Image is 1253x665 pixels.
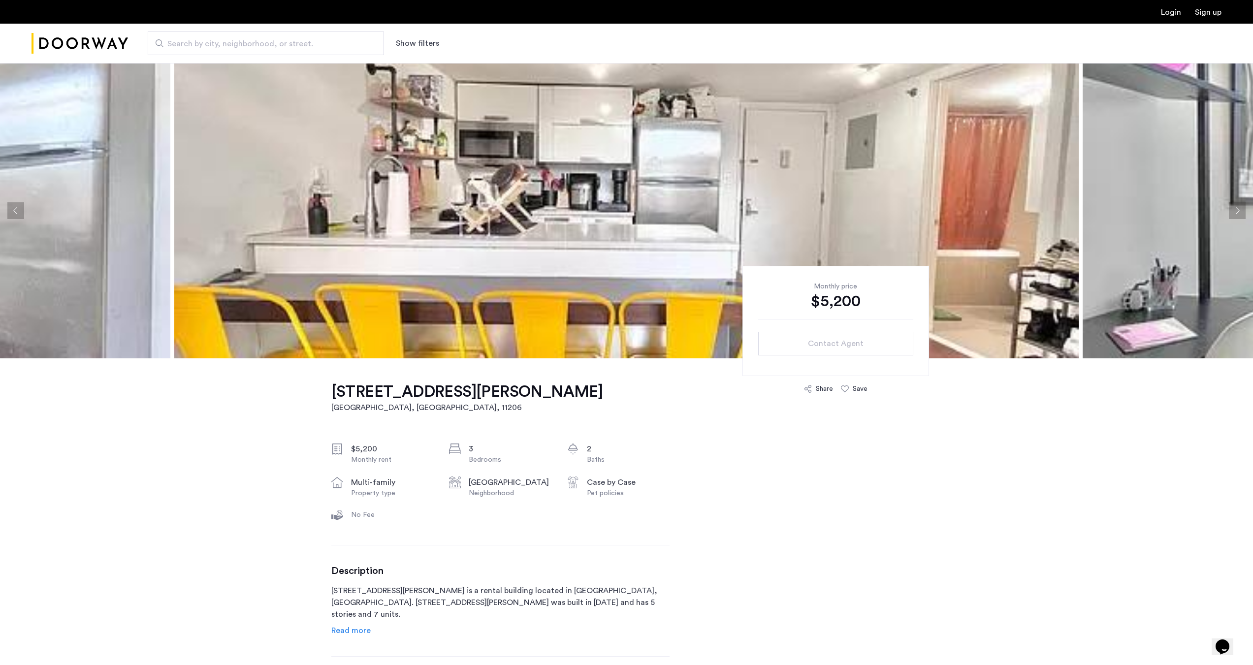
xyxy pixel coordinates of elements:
[331,627,371,634] span: Read more
[1212,626,1243,655] iframe: chat widget
[331,565,670,577] h3: Description
[331,625,371,636] a: Read info
[351,488,434,498] div: Property type
[32,25,128,62] a: Cazamio Logo
[1229,202,1246,219] button: Next apartment
[758,332,913,355] button: button
[758,282,913,291] div: Monthly price
[469,455,551,465] div: Bedrooms
[1195,8,1221,16] a: Registration
[331,585,670,620] p: [STREET_ADDRESS][PERSON_NAME] is a rental building located in [GEOGRAPHIC_DATA], [GEOGRAPHIC_DATA...
[32,25,128,62] img: logo
[174,63,1079,358] img: apartment
[331,382,603,402] h1: [STREET_ADDRESS][PERSON_NAME]
[331,402,603,413] h2: [GEOGRAPHIC_DATA], [GEOGRAPHIC_DATA] , 11206
[853,384,867,394] div: Save
[167,38,356,50] span: Search by city, neighborhood, or street.
[351,443,434,455] div: $5,200
[587,455,670,465] div: Baths
[469,476,551,488] div: [GEOGRAPHIC_DATA]
[351,455,434,465] div: Monthly rent
[1161,8,1181,16] a: Login
[351,510,434,520] div: No Fee
[331,382,603,413] a: [STREET_ADDRESS][PERSON_NAME][GEOGRAPHIC_DATA], [GEOGRAPHIC_DATA], 11206
[587,443,670,455] div: 2
[808,338,864,349] span: Contact Agent
[469,488,551,498] div: Neighborhood
[351,476,434,488] div: multi-family
[7,202,24,219] button: Previous apartment
[587,476,670,488] div: Case by Case
[469,443,551,455] div: 3
[758,291,913,311] div: $5,200
[148,32,384,55] input: Apartment Search
[816,384,833,394] div: Share
[587,488,670,498] div: Pet policies
[396,37,439,49] button: Show or hide filters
